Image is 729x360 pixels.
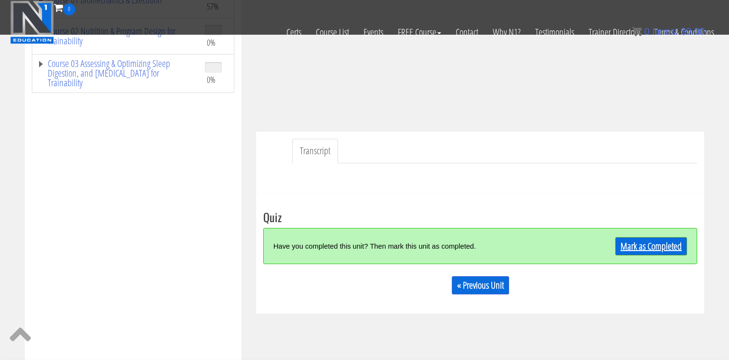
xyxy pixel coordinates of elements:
a: Mark as Completed [615,237,687,255]
a: Course List [309,15,356,49]
a: Trainer Directory [581,15,647,49]
a: Testimonials [528,15,581,49]
a: Events [356,15,391,49]
bdi: 0.00 [681,26,705,37]
a: Terms & Conditions [647,15,721,49]
div: Have you completed this unit? Then mark this unit as completed. [273,236,579,256]
span: $ [681,26,686,37]
img: n1-education [10,0,54,44]
h3: Quiz [263,211,697,223]
span: 0% [207,74,216,85]
a: FREE Course [391,15,448,49]
span: 0 [644,26,649,37]
a: Course 03 Assessing & Optimizing Sleep Digestion, and [MEDICAL_DATA] for Trainability [37,59,195,88]
a: 0 [54,1,75,14]
span: items: [652,26,678,37]
img: icon11.png [632,27,642,36]
a: « Previous Unit [452,276,509,294]
a: Contact [448,15,486,49]
span: 0 [63,3,75,15]
a: Certs [279,15,309,49]
a: Transcript [292,139,338,163]
a: 0 items: $0.00 [632,26,705,37]
a: Why N1? [486,15,528,49]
